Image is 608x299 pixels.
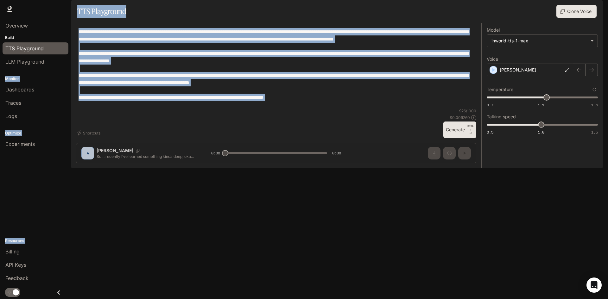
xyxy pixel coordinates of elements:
p: Model [487,28,500,32]
p: [PERSON_NAME] [500,67,536,73]
button: Clone Voice [556,5,597,18]
span: 1.1 [538,102,544,108]
p: Talking speed [487,115,516,119]
span: 0.5 [487,129,493,135]
div: Open Intercom Messenger [586,277,602,293]
span: 1.0 [538,129,544,135]
div: inworld-tts-1-max [491,38,587,44]
div: inworld-tts-1-max [487,35,598,47]
button: GenerateCTRL +⏎ [443,121,476,138]
h1: TTS Playground [77,5,126,18]
p: Temperature [487,87,513,92]
span: 1.5 [591,102,598,108]
button: Shortcuts [76,128,103,138]
button: Reset to default [591,86,598,93]
p: CTRL + [467,124,474,132]
span: 0.7 [487,102,493,108]
span: 1.5 [591,129,598,135]
p: ⏎ [467,124,474,135]
p: Voice [487,57,498,61]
